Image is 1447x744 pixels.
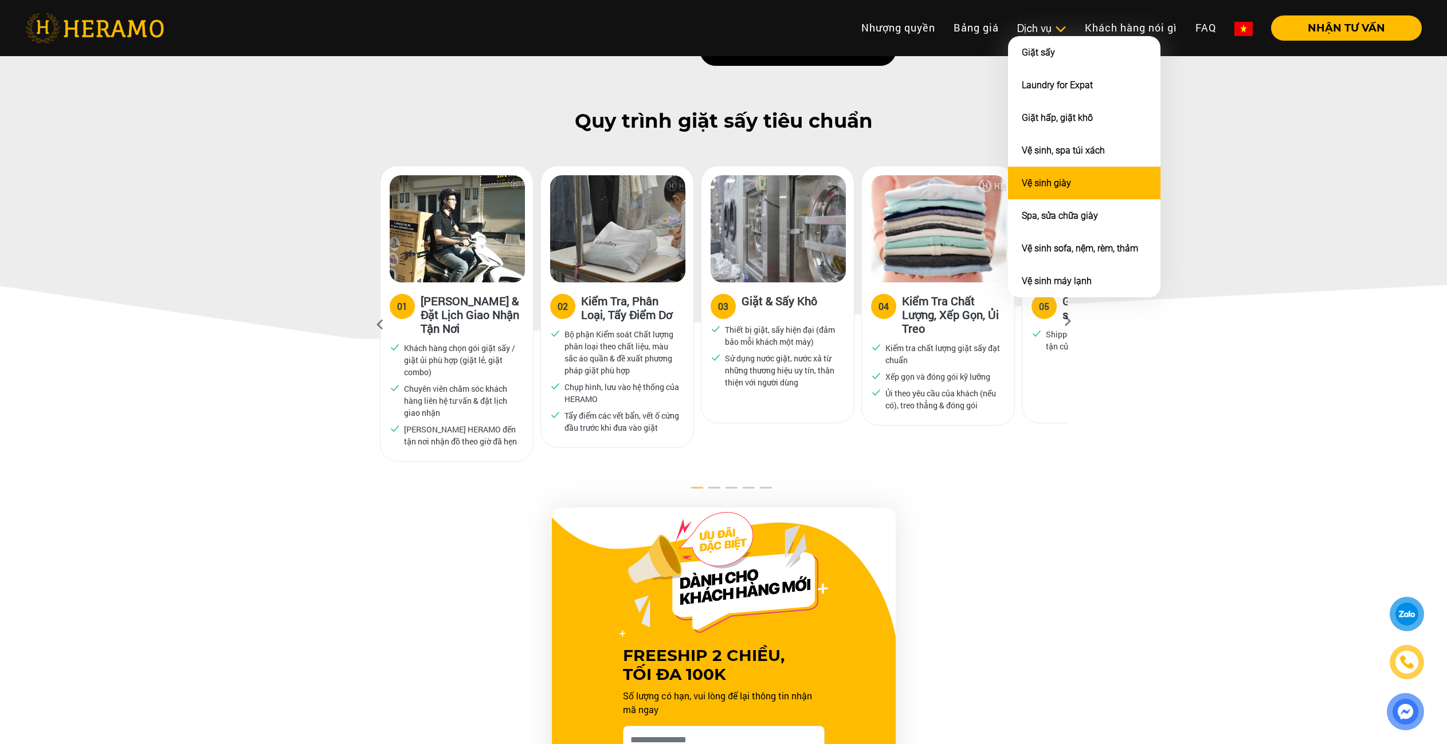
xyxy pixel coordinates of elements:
p: Thiết bị giặt, sấy hiện đại (đảm bảo mỗi khách một máy) [725,324,841,348]
h3: FREESHIP 2 CHIỀU, TỐI ĐA 100K [623,646,825,684]
a: Spa, sửa chữa giày [1022,210,1098,221]
div: 01 [397,300,407,313]
h3: Giặt & Sấy Khô [742,294,817,317]
button: NHẬN TƯ VẤN [1271,15,1422,41]
div: Dịch vụ [1017,21,1066,36]
div: 05 [1039,300,1049,313]
a: Vệ sinh máy lạnh [1022,275,1092,286]
a: Vệ sinh sofa, nệm, rèm, thảm [1022,243,1138,254]
img: phone-icon [1398,654,1416,671]
img: checked.svg [871,387,881,397]
button: 4 [735,485,747,497]
img: checked.svg [1032,328,1042,338]
p: Khách hàng chọn gói giặt sấy / giặt ủi phù hợp (giặt lẻ, giặt combo) [404,342,520,378]
p: Bộ phận Kiểm soát Chất lượng phân loại theo chất liệu, màu sắc áo quần & đề xuất phương pháp giặt... [564,328,680,376]
button: 1 [684,485,695,497]
button: 3 [718,485,730,497]
img: checked.svg [550,410,560,420]
p: Sử dụng nước giặt, nước xả từ những thương hiệu uy tín, thân thiện với người dùng [725,352,841,388]
h3: Kiểm Tra, Phân Loại, Tẩy Điểm Dơ [581,294,684,321]
p: Số lượng có hạn, vui lòng để lại thông tin nhận mã ngay [623,689,825,717]
img: heramo-logo.png [25,13,164,43]
div: 02 [558,300,568,313]
a: Vệ sinh, spa túi xách [1022,145,1105,156]
img: checked.svg [550,381,560,391]
p: Tẩy điểm các vết bẩn, vết ố cứng đầu trước khi đưa vào giặt [564,410,680,434]
p: Xếp gọn và đóng gói kỹ lưỡng [885,371,990,383]
a: Bảng giá [944,15,1008,40]
a: Vệ sinh giày [1022,178,1071,188]
a: FAQ [1186,15,1225,40]
img: checked.svg [550,328,560,338]
a: Nhượng quyền [852,15,944,40]
a: Giặt hấp, giặt khô [1022,112,1093,123]
div: 04 [879,300,889,313]
button: 2 [701,485,712,497]
h3: Giao lại đồ được vệ sinh sạch thơm [1062,294,1166,321]
img: heramo-quy-trinh-giat-hap-tieu-chuan-buoc-4 [871,175,1006,282]
img: checked.svg [871,342,881,352]
a: Laundry for Expat [1022,80,1093,90]
img: heramo-quy-trinh-giat-hap-tieu-chuan-buoc-7 [711,175,846,282]
button: 5 [752,485,764,497]
p: Chuyên viên chăm sóc khách hàng liên hệ tư vấn & đặt lịch giao nhận [404,383,520,419]
p: Shipper liên hệ hẹn lịch & giao tận cửa nhà cho khách hàng [1046,328,1162,352]
a: NHẬN TƯ VẤN [1262,23,1422,33]
a: Giặt sấy [1022,47,1055,58]
img: checked.svg [390,383,400,393]
img: Offer Header [619,512,828,637]
h3: Kiểm Tra Chất Lượng, Xếp Gọn, Ủi Treo [902,294,1005,335]
p: Kiểm tra chất lượng giặt sấy đạt chuẩn [885,342,1001,366]
a: Khách hàng nói gì [1076,15,1186,40]
img: heramo-quy-trinh-giat-hap-tieu-chuan-buoc-1 [390,175,525,282]
img: heramo-quy-trinh-giat-hap-tieu-chuan-buoc-2 [550,175,685,282]
p: Chụp hình, lưu vào hệ thống của HERAMO [564,381,680,405]
p: Ủi theo yêu cầu của khách (nếu có), treo thẳng & đóng gói [885,387,1001,411]
img: subToggleIcon [1054,23,1066,35]
h3: [PERSON_NAME] & Đặt Lịch Giao Nhận Tận Nơi [421,294,524,335]
div: 03 [718,300,728,313]
img: checked.svg [390,342,400,352]
p: [PERSON_NAME] HERAMO đến tận nơi nhận đồ theo giờ đã hẹn [404,423,520,447]
img: checked.svg [390,423,400,434]
img: checked.svg [711,352,721,363]
h2: Quy trình giặt sấy tiêu chuẩn [25,109,1422,133]
img: vn-flag.png [1234,22,1253,36]
img: checked.svg [711,324,721,334]
a: phone-icon [1390,645,1423,678]
img: checked.svg [871,371,881,381]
